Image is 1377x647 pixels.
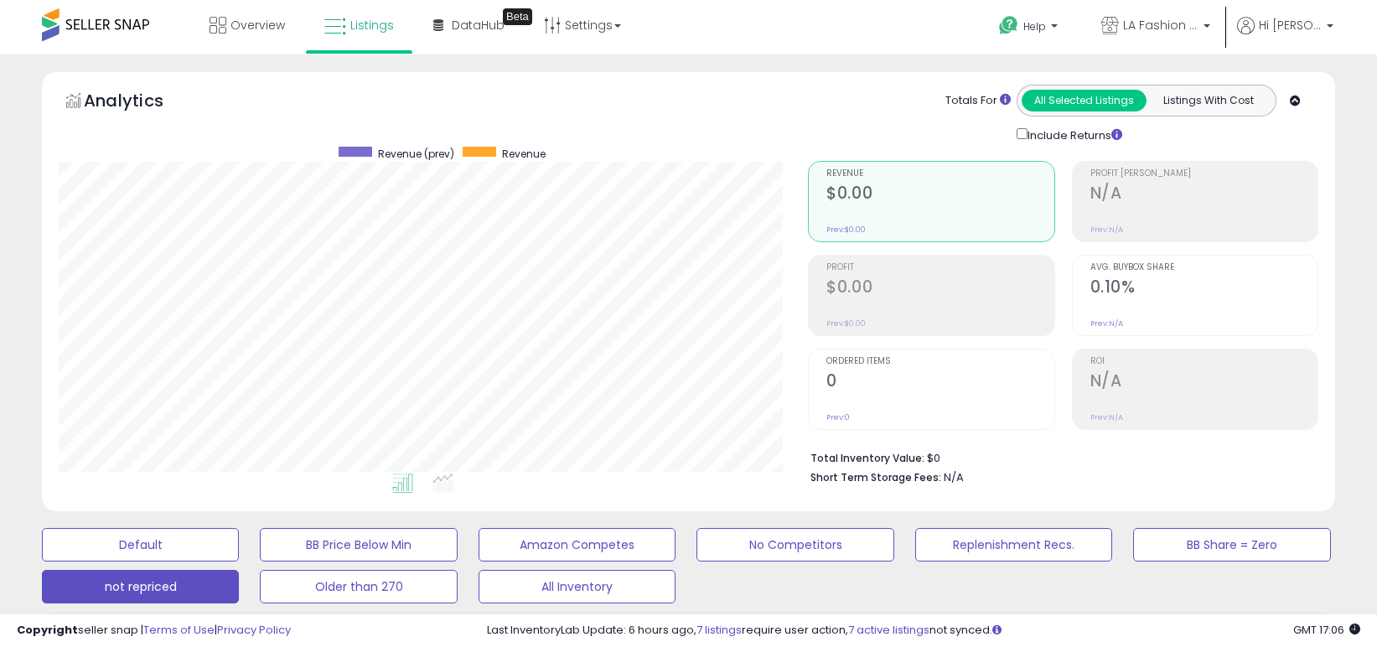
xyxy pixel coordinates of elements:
[260,528,457,562] button: BB Price Below Min
[84,89,196,116] h5: Analytics
[1090,184,1317,206] h2: N/A
[217,622,291,638] a: Privacy Policy
[479,570,676,603] button: All Inventory
[452,17,505,34] span: DataHub
[1123,17,1198,34] span: LA Fashion Deals
[1023,19,1046,34] span: Help
[986,3,1074,54] a: Help
[1090,371,1317,394] h2: N/A
[502,147,546,161] span: Revenue
[826,169,1053,179] span: Revenue
[810,470,941,484] b: Short Term Storage Fees:
[826,371,1053,394] h2: 0
[915,528,1112,562] button: Replenishment Recs.
[848,622,929,638] a: 7 active listings
[810,447,1306,467] li: $0
[1022,90,1147,111] button: All Selected Listings
[810,451,924,465] b: Total Inventory Value:
[826,184,1053,206] h2: $0.00
[1090,318,1123,329] small: Prev: N/A
[1090,277,1317,300] h2: 0.10%
[1090,169,1317,179] span: Profit [PERSON_NAME]
[826,277,1053,300] h2: $0.00
[17,623,291,639] div: seller snap | |
[42,528,239,562] button: Default
[696,622,742,638] a: 7 listings
[945,93,1011,109] div: Totals For
[826,318,866,329] small: Prev: $0.00
[479,528,676,562] button: Amazon Competes
[998,15,1019,36] i: Get Help
[1090,263,1317,272] span: Avg. Buybox Share
[42,570,239,603] button: not repriced
[826,357,1053,366] span: Ordered Items
[143,622,215,638] a: Terms of Use
[826,412,850,422] small: Prev: 0
[1090,357,1317,366] span: ROI
[1090,225,1123,235] small: Prev: N/A
[1146,90,1271,111] button: Listings With Cost
[1004,125,1142,144] div: Include Returns
[503,8,532,25] div: Tooltip anchor
[696,528,893,562] button: No Competitors
[230,17,285,34] span: Overview
[826,225,866,235] small: Prev: $0.00
[487,623,1360,639] div: Last InventoryLab Update: 6 hours ago, require user action, not synced.
[1259,17,1322,34] span: Hi [PERSON_NAME]
[826,263,1053,272] span: Profit
[260,570,457,603] button: Older than 270
[1133,528,1330,562] button: BB Share = Zero
[1090,412,1123,422] small: Prev: N/A
[378,147,454,161] span: Revenue (prev)
[944,469,964,485] span: N/A
[1293,622,1360,638] span: 2025-09-7 17:06 GMT
[350,17,394,34] span: Listings
[17,622,78,638] strong: Copyright
[1237,17,1333,54] a: Hi [PERSON_NAME]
